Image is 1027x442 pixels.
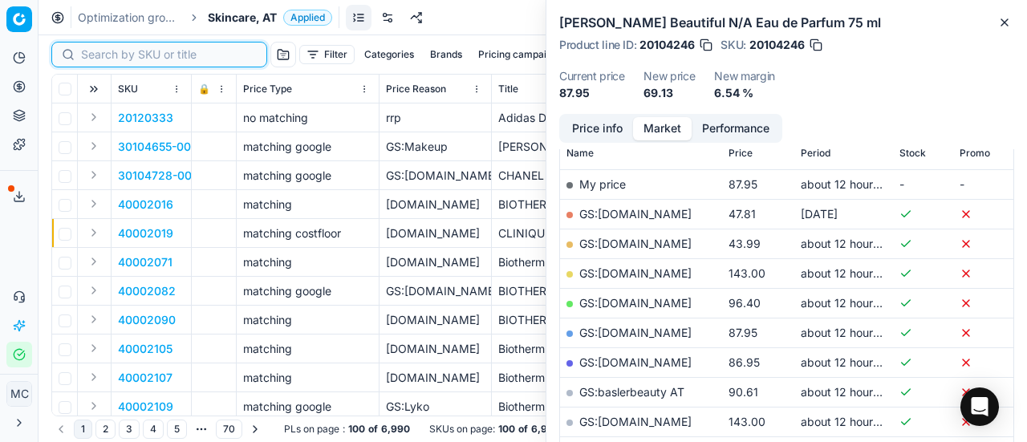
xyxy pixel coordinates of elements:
[472,45,564,64] button: Pricing campaign
[84,367,104,387] button: Expand
[729,296,761,310] span: 96.40
[579,207,692,221] a: GS:[DOMAIN_NAME]
[246,420,265,439] button: Go to next page
[801,266,902,280] span: about 12 hours ago
[118,370,173,386] button: 40002107
[579,355,692,369] a: GS:[DOMAIN_NAME]
[84,223,104,242] button: Expand
[118,399,173,415] p: 40002109
[801,177,902,191] span: about 12 hours ago
[498,399,936,415] p: Biotherm Homme 48H Day Control Protection Deodorant Roll-On 75 ml
[801,237,902,250] span: about 12 hours ago
[518,423,528,436] strong: of
[358,45,420,64] button: Categories
[74,420,92,439] button: 1
[243,168,372,184] div: matching google
[118,312,176,328] button: 40002090
[559,13,1014,32] h2: [PERSON_NAME] Beautiful N/A Eau de Parfum 75 ml
[386,341,485,357] div: [DOMAIN_NAME]
[208,10,332,26] span: Skincare, ATApplied
[498,83,518,95] span: Title
[81,47,257,63] input: Search by SKU or title
[729,147,753,160] span: Price
[167,420,187,439] button: 5
[386,83,446,95] span: Price Reason
[386,370,485,386] div: [DOMAIN_NAME]
[84,339,104,358] button: Expand
[531,423,560,436] strong: 6,990
[639,37,695,53] span: 20104246
[562,117,633,140] button: Price info
[243,312,372,328] div: matching
[118,225,173,241] button: 40002019
[84,165,104,185] button: Expand
[118,168,228,184] button: 30104728-0003238
[6,381,32,407] button: MC
[498,254,936,270] p: Biotherm Homme Aquapower Comfort Gel Gesichtscreme 75 ml
[119,420,140,439] button: 3
[498,423,515,436] strong: 100
[801,296,902,310] span: about 12 hours ago
[51,420,71,439] button: Go to previous page
[729,266,765,280] span: 143.00
[386,168,485,184] div: GS:[DOMAIN_NAME]
[243,254,372,270] div: matching
[243,225,372,241] div: matching costfloor
[51,418,265,440] nav: pagination
[118,341,173,357] button: 40002105
[579,296,692,310] a: GS:[DOMAIN_NAME]
[714,71,775,82] dt: New margin
[78,10,181,26] a: Optimization groups
[118,197,173,213] button: 40002016
[801,415,902,428] span: about 12 hours ago
[386,225,485,241] div: [DOMAIN_NAME]
[243,341,372,357] div: matching
[216,420,242,439] button: 70
[498,110,936,126] p: Adidas Dynamic Pulse N/A Deodorant Spray 150 ml
[243,139,372,155] div: matching google
[579,237,692,250] a: GS:[DOMAIN_NAME]
[729,237,761,250] span: 43.99
[118,110,173,126] button: 20120333
[498,168,936,184] p: CHANEL COCO MADEMOISELLE N/A Badeseife 100 g
[118,254,173,270] button: 40002071
[893,169,953,199] td: -
[95,420,116,439] button: 2
[386,197,485,213] div: [DOMAIN_NAME]
[801,326,902,339] span: about 12 hours ago
[498,341,936,357] p: Biotherm Homme Basics Line N/A Rasiergel 150 ml
[118,139,225,155] button: 30104655-0010026
[118,283,176,299] button: 40002082
[579,326,692,339] a: GS:[DOMAIN_NAME]
[284,423,410,436] div: :
[729,207,756,221] span: 47.81
[386,139,485,155] div: GS:Makeup
[559,39,636,51] span: Product line ID :
[84,281,104,300] button: Expand
[143,420,164,439] button: 4
[953,169,1013,199] td: -
[243,197,372,213] div: matching
[243,83,292,95] span: Price Type
[899,147,926,160] span: Stock
[729,177,757,191] span: 87.95
[84,136,104,156] button: Expand
[498,370,936,386] p: Biotherm Homme Basic Line Ultra Comfort Balm After Shave Balsam 75 ml
[243,370,372,386] div: matching
[643,85,695,101] dd: 69.13
[566,147,594,160] span: Name
[84,107,104,127] button: Expand
[729,355,760,369] span: 86.95
[498,139,936,155] p: [PERSON_NAME] Sunflowers Fine Fragrance Mist Körperspray 236 ml
[84,194,104,213] button: Expand
[283,10,332,26] span: Applied
[386,283,485,299] div: GS:[DOMAIN_NAME]
[78,10,332,26] nav: breadcrumb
